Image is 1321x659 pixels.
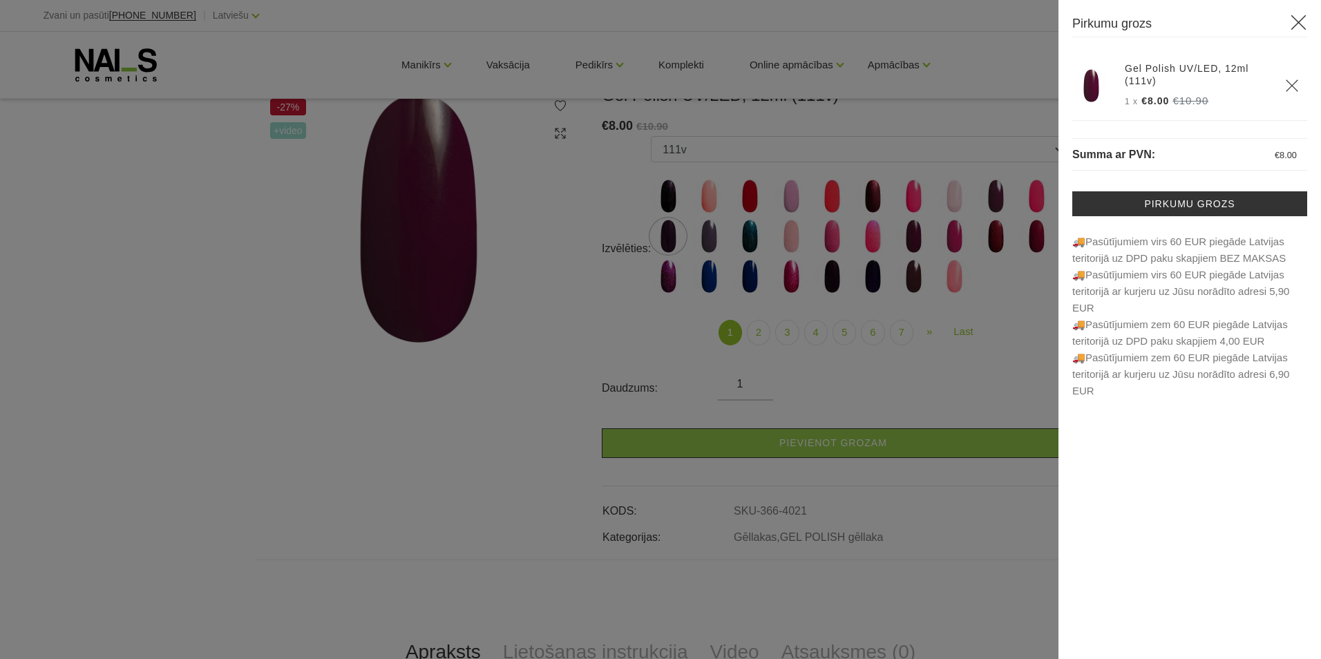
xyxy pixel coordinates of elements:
span: 1 x [1125,97,1138,106]
span: 8.00 [1280,150,1297,160]
span: €8.00 [1141,95,1169,106]
span: € [1275,150,1280,160]
s: €10.90 [1172,95,1208,106]
p: 🚚Pasūtījumiem virs 60 EUR piegāde Latvijas teritorijā uz DPD paku skapjiem BEZ MAKSAS 🚚Pasūt... [1072,233,1307,399]
span: Summa ar PVN: [1072,149,1155,160]
a: Delete [1285,79,1299,93]
h3: Pirkumu grozs [1072,14,1307,37]
a: Gel Polish UV/LED, 12ml (111v) [1125,62,1268,87]
a: Pirkumu grozs [1072,191,1307,216]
